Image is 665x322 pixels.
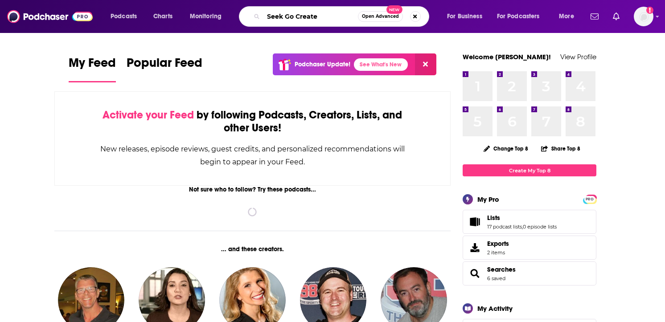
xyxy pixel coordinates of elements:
span: Exports [487,240,509,248]
a: Lists [487,214,557,222]
button: open menu [184,9,233,24]
a: 0 episode lists [523,224,557,230]
p: Podchaser Update! [295,61,350,68]
button: Share Top 8 [541,140,581,157]
a: See What's New [354,58,408,71]
input: Search podcasts, credits, & more... [263,9,358,24]
span: Searches [463,261,596,285]
img: Podchaser - Follow, Share and Rate Podcasts [7,8,93,25]
span: Monitoring [190,10,222,23]
svg: Email not verified [646,7,653,14]
a: Popular Feed [127,55,202,82]
button: open menu [441,9,493,24]
button: Open AdvancedNew [358,11,403,22]
span: For Podcasters [497,10,540,23]
div: by following Podcasts, Creators, Lists, and other Users! [99,109,406,135]
span: Lists [463,210,596,234]
div: ... and these creators. [54,245,451,253]
span: Popular Feed [127,55,202,76]
span: For Business [447,10,482,23]
a: Show notifications dropdown [587,9,602,24]
span: Exports [466,241,484,254]
a: PRO [584,196,595,202]
span: Activate your Feed [103,108,194,122]
button: Show profile menu [634,7,653,26]
img: User Profile [634,7,653,26]
span: My Feed [69,55,116,76]
a: View Profile [560,53,596,61]
button: open menu [491,9,553,24]
a: Searches [487,265,516,273]
button: open menu [553,9,585,24]
a: Searches [466,267,484,280]
a: 17 podcast lists [487,224,522,230]
span: , [522,224,523,230]
a: Show notifications dropdown [609,9,623,24]
div: Search podcasts, credits, & more... [247,6,438,27]
span: New [386,5,402,14]
div: Not sure who to follow? Try these podcasts... [54,186,451,193]
div: My Pro [477,195,499,204]
span: Open Advanced [362,14,399,19]
a: Welcome [PERSON_NAME]! [463,53,551,61]
a: 6 saved [487,275,505,281]
div: My Activity [477,304,513,313]
a: Create My Top 8 [463,164,596,176]
button: Change Top 8 [478,143,534,154]
span: PRO [584,196,595,203]
a: Charts [148,9,178,24]
span: Logged in as EllaRoseMurphy [634,7,653,26]
span: 2 items [487,249,509,256]
a: Lists [466,216,484,228]
span: Podcasts [111,10,137,23]
div: New releases, episode reviews, guest credits, and personalized recommendations will begin to appe... [99,143,406,168]
span: More [559,10,574,23]
a: My Feed [69,55,116,82]
a: Exports [463,236,596,260]
span: Lists [487,214,500,222]
span: Charts [153,10,172,23]
button: open menu [104,9,148,24]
